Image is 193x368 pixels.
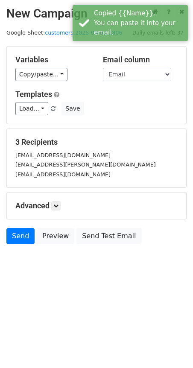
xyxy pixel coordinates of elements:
[45,29,122,36] a: customers.2025-09-02.1806
[15,90,52,99] a: Templates
[94,9,184,38] div: Copied {{Name}}. You can paste it into your email.
[15,68,67,81] a: Copy/paste...
[15,137,178,147] h5: 3 Recipients
[6,228,35,244] a: Send
[6,29,123,36] small: Google Sheet:
[6,6,187,21] h2: New Campaign
[15,55,90,64] h5: Variables
[37,228,74,244] a: Preview
[15,161,156,168] small: [EMAIL_ADDRESS][PERSON_NAME][DOMAIN_NAME]
[15,102,48,115] a: Load...
[15,171,111,178] small: [EMAIL_ADDRESS][DOMAIN_NAME]
[76,228,141,244] a: Send Test Email
[15,152,111,158] small: [EMAIL_ADDRESS][DOMAIN_NAME]
[103,55,178,64] h5: Email column
[15,201,178,210] h5: Advanced
[150,327,193,368] iframe: Chat Widget
[61,102,84,115] button: Save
